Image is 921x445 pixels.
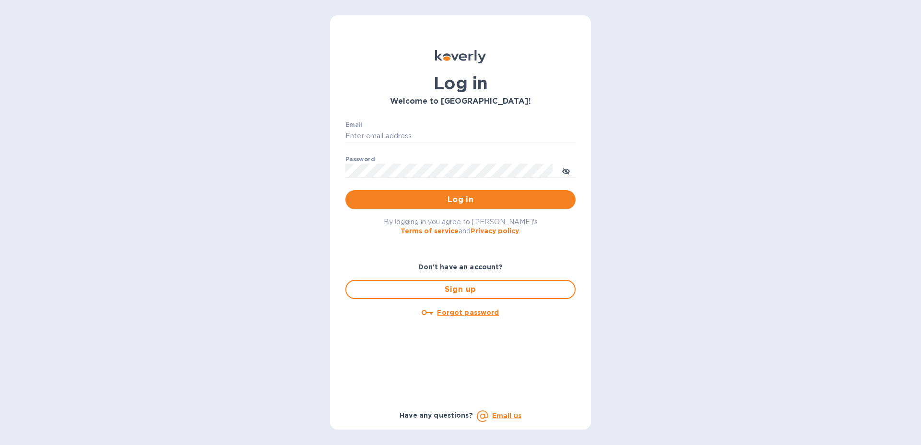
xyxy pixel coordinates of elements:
[384,218,538,235] span: By logging in you agree to [PERSON_NAME]'s and .
[556,161,576,180] button: toggle password visibility
[354,284,567,295] span: Sign up
[401,227,459,235] a: Terms of service
[345,280,576,299] button: Sign up
[418,263,503,271] b: Don't have an account?
[435,50,486,63] img: Koverly
[345,97,576,106] h3: Welcome to [GEOGRAPHIC_DATA]!
[400,411,473,419] b: Have any questions?
[471,227,519,235] a: Privacy policy
[345,156,375,162] label: Password
[492,412,521,420] a: Email us
[345,190,576,209] button: Log in
[345,129,576,144] input: Enter email address
[345,73,576,93] h1: Log in
[353,194,568,205] span: Log in
[437,309,499,316] u: Forgot password
[345,122,362,128] label: Email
